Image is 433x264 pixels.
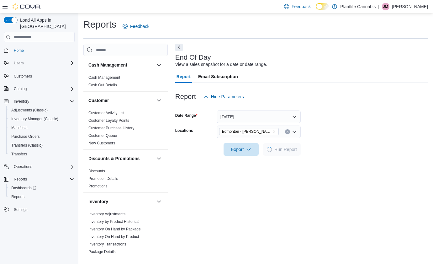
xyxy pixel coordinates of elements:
span: Purchase Orders [11,134,40,139]
span: Run Report [274,146,297,153]
span: Cash Out Details [88,83,117,88]
img: Cova [13,3,41,10]
a: Transfers (Classic) [9,142,45,149]
a: Purchase Orders [9,133,42,140]
a: Promotions [88,184,108,188]
button: Customers [1,71,77,80]
span: Transfers [9,150,75,158]
button: Operations [11,163,35,170]
a: Home [11,47,26,54]
button: Cash Management [155,61,163,69]
span: Settings [14,207,27,212]
span: Customers [14,74,32,79]
button: Customer [155,97,163,104]
span: New Customers [88,141,115,146]
button: Inventory [88,198,154,205]
a: Inventory Adjustments [88,212,125,216]
span: Users [11,59,75,67]
button: Inventory [155,198,163,205]
button: Operations [1,162,77,171]
button: Clear input [285,129,290,134]
a: New Customers [88,141,115,145]
span: Load All Apps in [GEOGRAPHIC_DATA] [18,17,75,30]
span: Home [11,46,75,54]
a: Reports [9,193,27,201]
label: Locations [175,128,193,133]
span: Inventory Manager (Classic) [11,116,58,121]
a: Cash Out Details [88,83,117,87]
button: Transfers [6,150,77,159]
button: Reports [6,192,77,201]
span: Loading [267,147,272,152]
span: Catalog [11,85,75,93]
span: Promotions [88,184,108,189]
button: Hide Parameters [201,90,246,103]
span: Purchase Orders [9,133,75,140]
a: Package Details [88,250,116,254]
button: Settings [1,205,77,214]
span: Transfers (Classic) [11,143,43,148]
span: Reports [14,177,27,182]
div: Customer [83,109,168,149]
a: Dashboards [9,184,39,192]
div: View a sales snapshot for a date or date range. [175,61,267,68]
span: Settings [11,206,75,213]
span: Export [227,143,255,156]
span: Discounts [88,169,105,174]
a: Adjustments (Classic) [9,106,50,114]
span: Transfers (Classic) [9,142,75,149]
button: Adjustments (Classic) [6,106,77,115]
button: [DATE] [217,110,301,123]
span: Operations [14,164,32,169]
span: Customer Loyalty Points [88,118,129,123]
span: Email Subscription [198,70,238,83]
button: Catalog [11,85,29,93]
span: Feedback [292,3,311,10]
span: Customer Activity List [88,110,124,116]
span: Home [14,48,24,53]
div: Justin McIssac [382,3,389,10]
a: Promotion Details [88,176,118,181]
a: Discounts [88,169,105,173]
span: Edmonton - Terra Losa [219,128,279,135]
a: Cash Management [88,75,120,80]
a: Transfers [9,150,29,158]
div: Cash Management [83,74,168,91]
span: JM [383,3,388,10]
a: Manifests [9,124,30,132]
a: Inventory Manager (Classic) [9,115,61,123]
span: Customer Purchase History [88,126,135,131]
span: Customer Queue [88,133,117,138]
button: Manifests [6,123,77,132]
a: Settings [11,206,30,213]
h3: Cash Management [88,62,127,68]
span: Package Details [88,249,116,254]
span: Manifests [9,124,75,132]
span: Inventory On Hand by Package [88,227,141,232]
span: Adjustments (Classic) [9,106,75,114]
h3: Inventory [88,198,108,205]
span: Report [177,70,191,83]
span: Inventory [11,98,75,105]
span: Reports [9,193,75,201]
h1: Reports [83,18,116,31]
a: Customers [11,73,34,80]
span: Hide Parameters [211,94,244,100]
a: Inventory by Product Historical [88,219,140,224]
a: Customer Activity List [88,111,124,115]
h3: Report [175,93,196,100]
span: Inventory Adjustments [88,212,125,217]
button: Transfers (Classic) [6,141,77,150]
a: Inventory Transactions [88,242,126,246]
button: Cash Management [88,62,154,68]
a: Inventory On Hand by Product [88,234,139,239]
a: Customer Purchase History [88,126,135,130]
button: Users [1,59,77,67]
p: [PERSON_NAME] [392,3,428,10]
label: Date Range [175,113,198,118]
button: Catalog [1,84,77,93]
